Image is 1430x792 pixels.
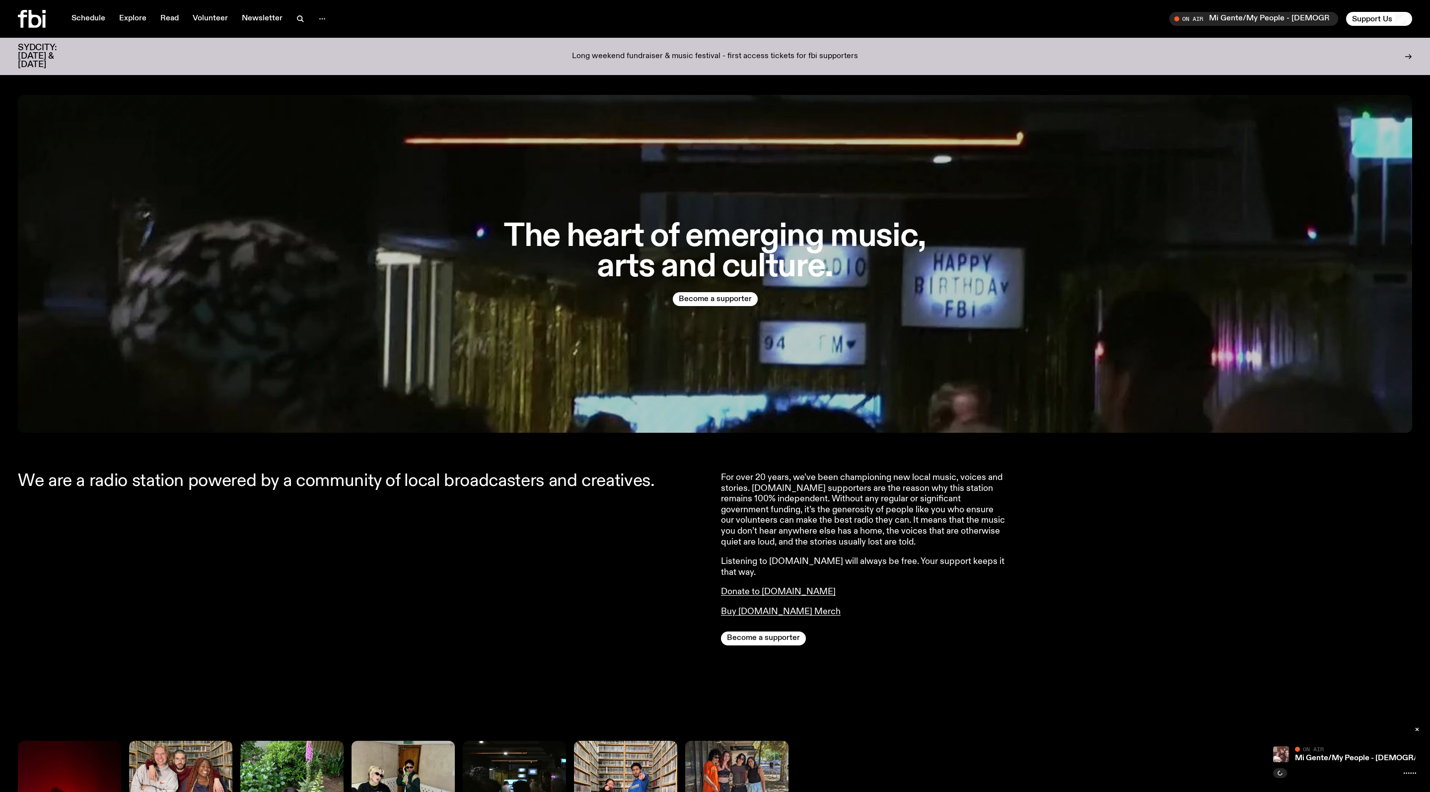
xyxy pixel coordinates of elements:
button: On AirMi Gente/My People - [DEMOGRAPHIC_DATA] Beat [1169,12,1338,26]
a: Newsletter [236,12,288,26]
a: Volunteer [187,12,234,26]
a: Schedule [66,12,111,26]
h3: SYDCITY: [DATE] & [DATE] [18,44,81,69]
a: Read [154,12,185,26]
p: Long weekend fundraiser & music festival - first access tickets for fbi supporters [572,52,858,61]
h2: We are a radio station powered by a community of local broadcasters and creatives. [18,473,709,489]
button: Support Us [1346,12,1412,26]
span: On Air [1303,746,1324,752]
h1: The heart of emerging music, arts and culture. [493,222,937,282]
button: Become a supporter [673,292,758,306]
p: Listening to [DOMAIN_NAME] will always be free. Your support keeps it that way. [721,556,1007,578]
p: For over 20 years, we’ve been championing new local music, voices and stories. [DOMAIN_NAME] supp... [721,473,1007,548]
a: Buy [DOMAIN_NAME] Merch [721,607,841,616]
a: Donate to [DOMAIN_NAME] [721,587,836,596]
button: Become a supporter [721,632,806,645]
span: Support Us [1352,14,1392,23]
a: Explore [113,12,152,26]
